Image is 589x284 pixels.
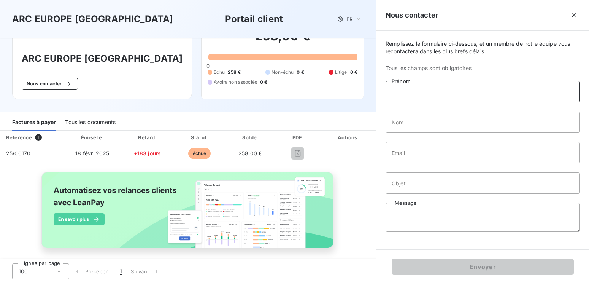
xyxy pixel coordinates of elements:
span: 1 [35,134,42,141]
div: Retard [122,134,172,141]
button: 1 [115,263,126,279]
span: Échu [214,69,225,76]
input: placeholder [386,172,580,194]
span: 0 € [350,69,357,76]
div: Actions [322,134,375,141]
span: FR [346,16,352,22]
h3: ARC EUROPE [GEOGRAPHIC_DATA] [12,12,173,26]
button: Suivant [126,263,165,279]
button: Envoyer [392,259,574,275]
span: Tous les champs sont obligatoires [386,64,580,72]
span: 100 [19,268,28,275]
span: Remplissez le formulaire ci-dessous, et un membre de notre équipe vous recontactera dans les plus... [386,40,580,55]
span: 0 [206,63,210,69]
div: Référence [6,134,32,140]
input: placeholder [386,112,580,133]
h3: Portail client [225,12,283,26]
h3: ARC EUROPE [GEOGRAPHIC_DATA] [22,52,183,65]
input: placeholder [386,142,580,163]
span: 25/00170 [6,150,30,156]
h5: Nous contacter [386,10,438,21]
span: +183 jours [134,150,161,156]
div: Factures à payer [12,115,56,131]
span: Litige [335,69,347,76]
span: Non-échu [271,69,294,76]
span: 0 € [297,69,304,76]
div: Émise le [65,134,119,141]
button: Précédent [69,263,115,279]
input: placeholder [386,81,580,102]
div: Solde [227,134,274,141]
span: 258,00 € [238,150,262,156]
span: échue [188,148,211,159]
div: Tous les documents [65,115,116,131]
button: Nous contacter [22,78,78,90]
span: 18 févr. 2025 [75,150,109,156]
span: 258 € [228,69,241,76]
img: banner [35,168,342,261]
span: 0 € [260,79,267,86]
h2: 258,00 € [208,29,357,51]
div: PDF [277,134,319,141]
span: Avoirs non associés [214,79,257,86]
div: Statut [175,134,224,141]
span: 1 [120,268,122,275]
